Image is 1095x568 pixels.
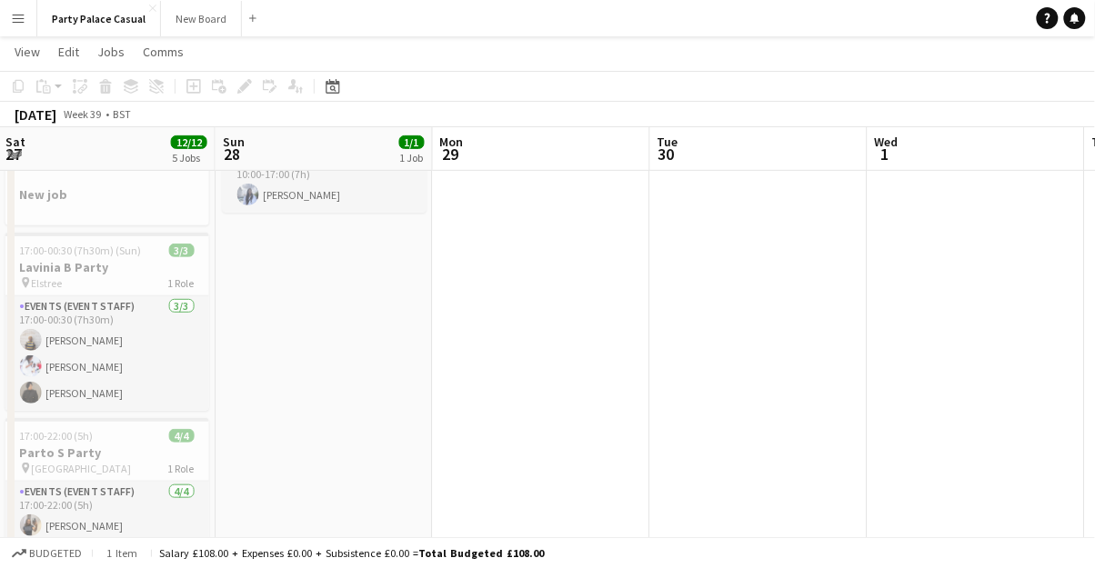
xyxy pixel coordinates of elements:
[29,547,82,560] span: Budgeted
[15,105,56,124] div: [DATE]
[399,135,425,149] span: 1/1
[51,40,86,64] a: Edit
[5,160,209,225] app-job-card: New job
[658,134,678,150] span: Tue
[37,1,161,36] button: Party Palace Casual
[5,259,209,275] h3: Lavinia B Party
[15,44,40,60] span: View
[32,462,132,475] span: [GEOGRAPHIC_DATA]
[400,151,424,164] div: 1 Job
[100,546,144,560] span: 1 item
[5,444,209,461] h3: Parto S Party
[169,244,195,257] span: 3/3
[5,233,209,411] app-job-card: 17:00-00:30 (7h30m) (Sun)3/3Lavinia B Party Elstree1 RoleEvents (Event Staff)3/317:00-00:30 (7h30...
[223,151,427,213] app-card-role: Kitchen Assistant1/110:00-17:00 (7h)[PERSON_NAME]
[9,543,85,563] button: Budgeted
[875,134,899,150] span: Wed
[5,134,25,150] span: Sat
[172,151,206,164] div: 5 Jobs
[20,244,142,257] span: 17:00-00:30 (7h30m) (Sun)
[220,144,245,164] span: 28
[169,429,195,443] span: 4/4
[437,144,464,164] span: 29
[168,276,195,290] span: 1 Role
[136,40,191,64] a: Comms
[5,186,209,203] h3: New job
[159,546,544,560] div: Salary £108.00 + Expenses £0.00 + Subsistence £0.00 =
[171,135,207,149] span: 12/12
[7,40,47,64] a: View
[655,144,678,164] span: 30
[440,134,464,150] span: Mon
[113,107,131,121] div: BST
[418,546,544,560] span: Total Budgeted £108.00
[143,44,184,60] span: Comms
[168,462,195,475] span: 1 Role
[97,44,125,60] span: Jobs
[90,40,132,64] a: Jobs
[58,44,79,60] span: Edit
[161,1,242,36] button: New Board
[5,296,209,411] app-card-role: Events (Event Staff)3/317:00-00:30 (7h30m)[PERSON_NAME][PERSON_NAME][PERSON_NAME]
[872,144,899,164] span: 1
[32,276,63,290] span: Elstree
[60,107,105,121] span: Week 39
[223,134,245,150] span: Sun
[20,429,94,443] span: 17:00-22:00 (5h)
[3,144,25,164] span: 27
